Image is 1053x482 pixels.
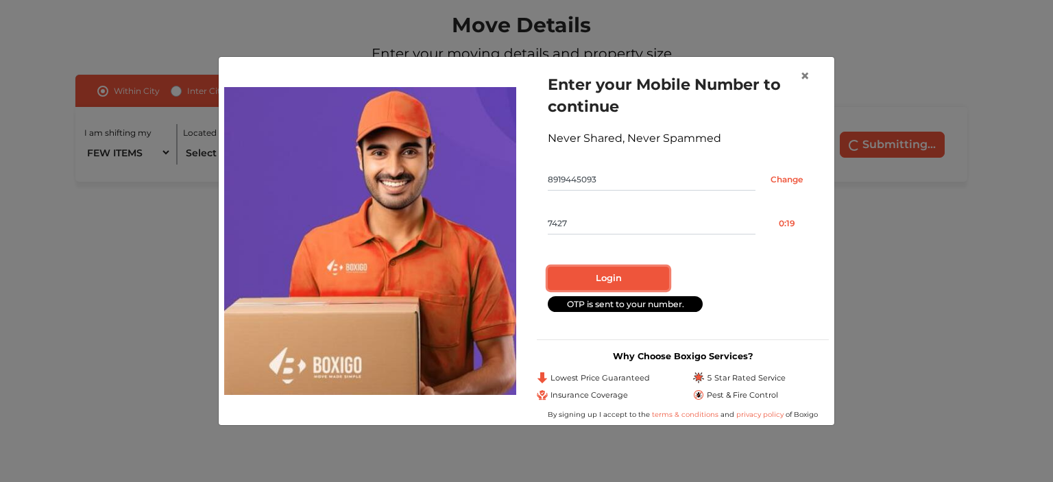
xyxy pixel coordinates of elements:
a: privacy policy [734,410,786,419]
a: terms & conditions [652,410,721,419]
span: × [800,66,810,86]
button: Login [548,267,669,290]
img: relocation-img [224,87,516,394]
span: Insurance Coverage [550,389,628,401]
div: Never Shared, Never Spammed [548,130,818,147]
span: Pest & Fire Control [707,389,778,401]
span: 5 Star Rated Service [707,372,786,384]
input: Mobile No [548,169,755,191]
input: Change [755,169,818,191]
h1: Enter your Mobile Number to continue [548,73,818,117]
button: Close [789,57,821,95]
h3: Why Choose Boxigo Services? [537,351,829,361]
span: Lowest Price Guaranteed [550,372,650,384]
input: Enter OTP [548,213,755,234]
div: By signing up I accept to the and of Boxigo [537,409,829,420]
button: 0:19 [755,213,818,234]
div: OTP is sent to your number. [548,296,703,312]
